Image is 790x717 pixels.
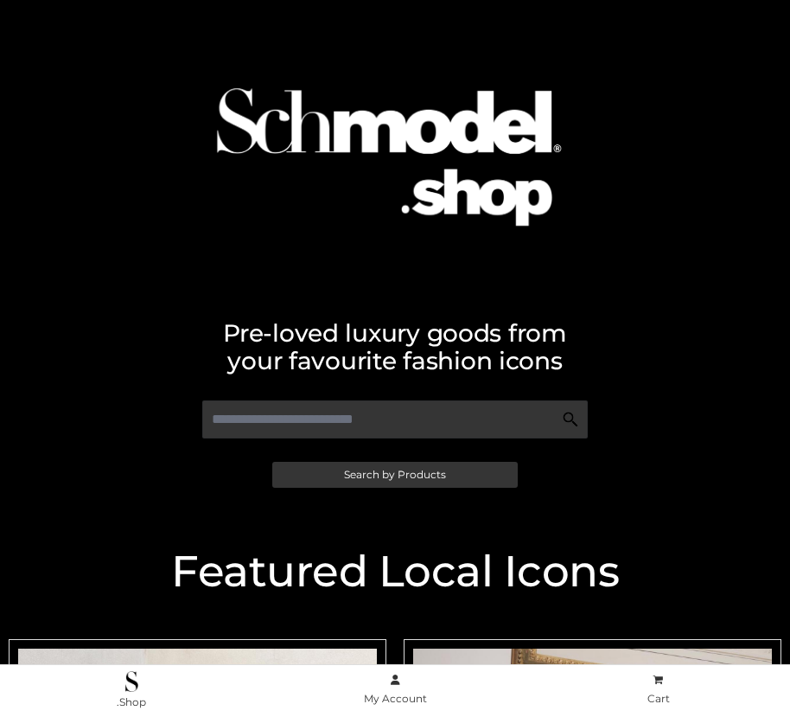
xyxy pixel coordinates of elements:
[117,695,146,708] span: .Shop
[125,671,138,692] img: .Shop
[272,462,518,488] a: Search by Products
[364,692,427,705] span: My Account
[264,670,527,709] a: My Account
[9,319,781,375] h2: Pre-loved luxury goods from your favourite fashion icons
[526,670,790,709] a: Cart
[562,411,579,428] img: Search Icon
[344,470,446,480] span: Search by Products
[647,692,670,705] span: Cart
